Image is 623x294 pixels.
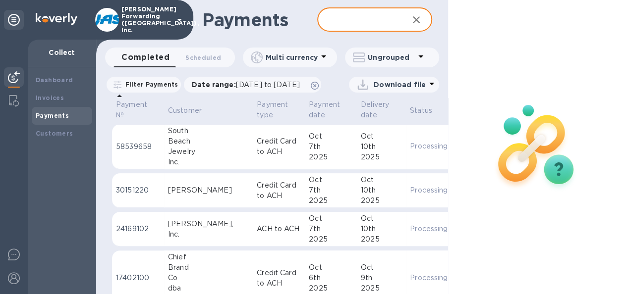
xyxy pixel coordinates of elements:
[168,157,249,167] div: Inc.
[257,99,288,120] p: Payment type
[361,131,402,142] div: Oct
[361,262,402,273] div: Oct
[257,268,301,289] p: Credit Card to ACH
[168,136,249,147] div: Beach
[168,105,202,116] p: Customer
[36,76,73,84] b: Dashboard
[266,52,318,62] p: Multi currency
[192,80,305,90] p: Date range :
[36,130,73,137] b: Customers
[309,99,353,120] span: Payment date
[361,213,402,224] div: Oct
[116,99,147,120] p: Payment №
[309,185,353,196] div: 7th
[116,224,160,234] p: 24169102
[309,142,353,152] div: 7th
[121,50,170,64] span: Completed
[168,252,249,262] div: Chief
[4,10,24,30] div: Unpin categories
[116,142,160,152] p: 58539658
[410,105,445,116] span: Status
[168,126,249,136] div: South
[185,52,221,63] span: Scheduled
[309,273,353,283] div: 6th
[236,81,300,89] span: [DATE] to [DATE]
[361,142,402,152] div: 10th
[374,80,426,90] p: Download file
[168,283,249,294] div: dba
[410,105,432,116] p: Status
[36,48,88,57] p: Collect
[361,283,402,294] div: 2025
[361,196,402,206] div: 2025
[309,131,353,142] div: Oct
[116,185,160,196] p: 30151220
[202,9,317,30] h1: Payments
[361,175,402,185] div: Oct
[36,94,64,101] b: Invoices
[368,52,415,62] p: Ungrouped
[257,99,301,120] span: Payment type
[36,13,77,25] img: Logo
[309,99,340,120] p: Payment date
[410,273,448,283] p: Processing
[361,99,389,120] p: Delivery date
[361,273,402,283] div: 9th
[410,141,448,151] p: Processing
[116,99,160,120] span: Payment №
[361,224,402,234] div: 10th
[410,185,448,196] p: Processing
[168,105,215,116] span: Customer
[257,180,301,201] p: Credit Card to ACH
[309,224,353,234] div: 7th
[309,196,353,206] div: 2025
[309,175,353,185] div: Oct
[309,262,353,273] div: Oct
[116,273,160,283] p: 17402100
[257,224,301,234] p: ACH to ACH
[168,219,249,229] div: [PERSON_NAME],
[168,147,249,157] div: Jewelry
[36,112,69,119] b: Payments
[309,213,353,224] div: Oct
[168,229,249,240] div: Inc.
[168,262,249,273] div: Brand
[168,273,249,283] div: Co
[309,152,353,162] div: 2025
[361,99,402,120] span: Delivery date
[309,283,353,294] div: 2025
[168,185,249,196] div: [PERSON_NAME]
[121,6,171,34] p: [PERSON_NAME] Forwarding ([GEOGRAPHIC_DATA]), Inc.
[309,234,353,245] div: 2025
[410,224,448,234] p: Processing
[361,234,402,245] div: 2025
[257,136,301,157] p: Credit Card to ACH
[361,152,402,162] div: 2025
[361,185,402,196] div: 10th
[121,80,178,89] p: Filter Payments
[184,77,321,93] div: Date range:[DATE] to [DATE]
